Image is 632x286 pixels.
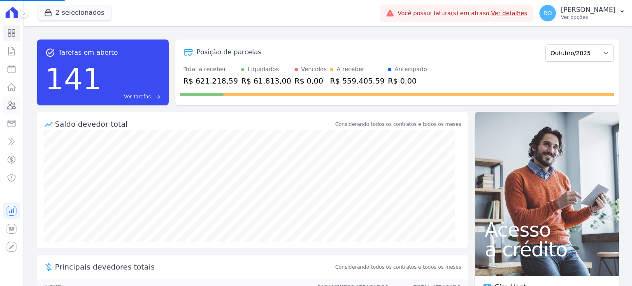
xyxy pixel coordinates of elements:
div: R$ 61.813,00 [241,75,291,86]
span: Ver tarefas [124,93,151,100]
span: RO [544,10,552,16]
div: Antecipado [395,65,427,74]
button: RO [PERSON_NAME] Ver opções [533,2,632,25]
span: Considerando todos os contratos e todos os meses [335,263,461,271]
div: R$ 0,00 [388,75,427,86]
span: Tarefas em aberto [58,48,118,58]
div: Posição de parcelas [197,47,262,57]
button: 2 selecionados [37,5,112,21]
div: R$ 559.405,59 [330,75,385,86]
span: task_alt [45,48,55,58]
span: Principais devedores totais [55,261,334,272]
div: 141 [45,58,102,100]
div: Liquidados [248,65,279,74]
span: Acesso [485,220,609,239]
div: A receber [337,65,365,74]
p: Ver opções [561,14,616,21]
span: east [154,94,160,100]
div: Vencidos [301,65,327,74]
div: Saldo devedor total [55,119,334,130]
div: Considerando todos os contratos e todos os meses [335,121,461,128]
span: Você possui fatura(s) em atraso. [397,9,527,18]
a: Ver detalhes [491,10,527,16]
div: R$ 0,00 [295,75,327,86]
div: Total a receber [184,65,238,74]
p: [PERSON_NAME] [561,6,616,14]
span: a crédito [485,239,609,259]
div: R$ 621.218,59 [184,75,238,86]
a: Ver tarefas east [105,93,160,100]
